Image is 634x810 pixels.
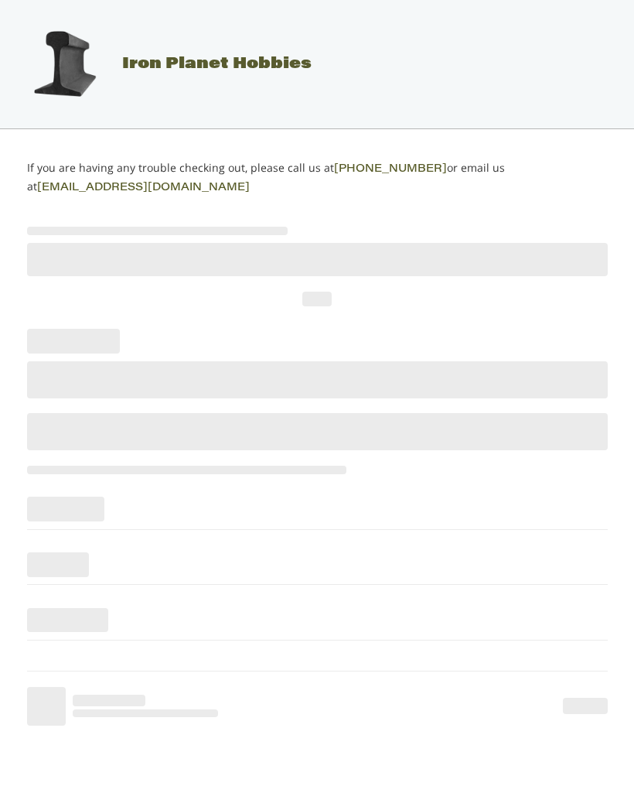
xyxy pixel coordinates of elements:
[122,56,312,72] span: Iron Planet Hobbies
[26,26,103,103] img: Iron Planet Hobbies
[37,183,250,193] a: [EMAIL_ADDRESS][DOMAIN_NAME]
[10,56,312,72] a: Iron Planet Hobbies
[27,159,608,197] p: If you are having any trouble checking out, please call us at or email us at
[334,164,447,175] a: [PHONE_NUMBER]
